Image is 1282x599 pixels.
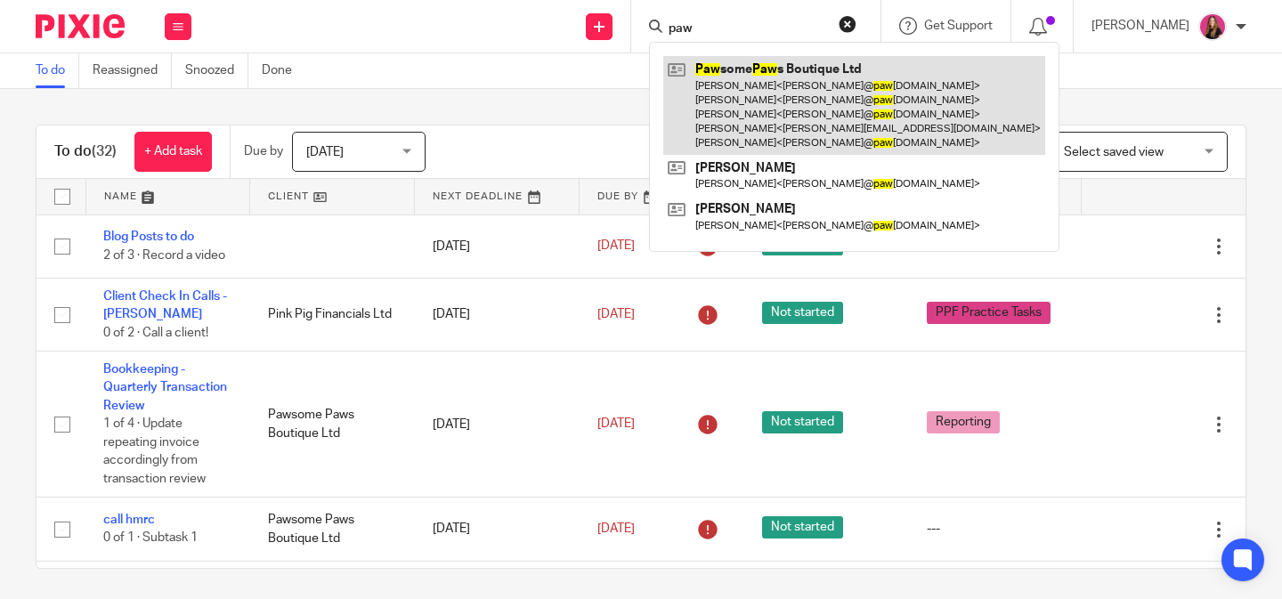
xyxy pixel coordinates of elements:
[1064,146,1164,158] span: Select saved view
[36,53,79,88] a: To do
[597,522,635,535] span: [DATE]
[250,498,415,561] td: Pawsome Paws Boutique Ltd
[103,290,227,320] a: Client Check In Calls - [PERSON_NAME]
[306,146,344,158] span: [DATE]
[762,411,843,433] span: Not started
[54,142,117,161] h1: To do
[103,327,208,339] span: 0 of 2 · Call a client!
[36,14,125,38] img: Pixie
[103,514,155,526] a: call hmrc
[839,15,856,33] button: Clear
[103,532,198,545] span: 0 of 1 · Subtask 1
[415,215,580,278] td: [DATE]
[667,21,827,37] input: Search
[924,20,993,32] span: Get Support
[244,142,283,160] p: Due by
[134,132,212,172] a: + Add task
[185,53,248,88] a: Snoozed
[927,520,1063,538] div: ---
[597,240,635,253] span: [DATE]
[250,278,415,351] td: Pink Pig Financials Ltd
[597,418,635,431] span: [DATE]
[927,302,1051,324] span: PPF Practice Tasks
[92,144,117,158] span: (32)
[415,278,580,351] td: [DATE]
[103,231,194,243] a: Blog Posts to do
[762,302,843,324] span: Not started
[927,411,1000,433] span: Reporting
[1091,17,1189,35] p: [PERSON_NAME]
[415,498,580,561] td: [DATE]
[597,308,635,320] span: [DATE]
[93,53,172,88] a: Reassigned
[103,417,206,485] span: 1 of 4 · Update repeating invoice accordingly from transaction review
[103,363,227,412] a: Bookkeeping - Quarterly Transaction Review
[103,249,225,262] span: 2 of 3 · Record a video
[415,352,580,498] td: [DATE]
[250,352,415,498] td: Pawsome Paws Boutique Ltd
[262,53,305,88] a: Done
[762,516,843,538] span: Not started
[1198,12,1227,41] img: 17.png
